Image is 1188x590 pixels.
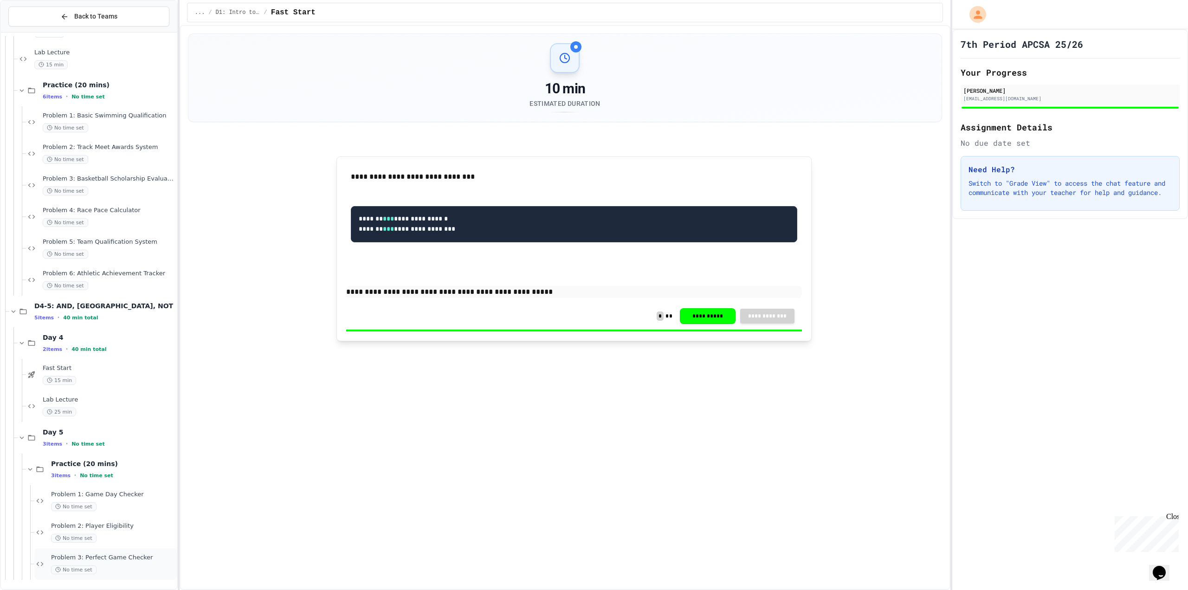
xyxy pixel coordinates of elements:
[529,80,600,97] div: 10 min
[71,346,106,352] span: 40 min total
[51,565,97,574] span: No time set
[34,60,68,69] span: 15 min
[961,137,1180,149] div: No due date set
[34,315,54,321] span: 5 items
[43,333,175,342] span: Day 4
[961,121,1180,134] h2: Assignment Details
[208,9,212,16] span: /
[43,428,175,436] span: Day 5
[43,441,62,447] span: 3 items
[961,38,1083,51] h1: 7th Period APCSA 25/26
[43,238,175,246] span: Problem 5: Team Qualification System
[43,396,175,404] span: Lab Lecture
[43,281,88,290] span: No time set
[968,164,1172,175] h3: Need Help?
[51,460,175,468] span: Practice (20 mins)
[43,364,175,372] span: Fast Start
[63,315,98,321] span: 40 min total
[43,376,76,385] span: 15 min
[43,346,62,352] span: 2 items
[1149,553,1179,581] iframe: chat widget
[34,49,175,57] span: Lab Lecture
[43,218,88,227] span: No time set
[74,472,76,479] span: •
[43,408,76,416] span: 25 min
[43,94,62,100] span: 6 items
[71,94,105,100] span: No time set
[968,179,1172,197] p: Switch to "Grade View" to access the chat feature and communicate with your teacher for help and ...
[51,534,97,543] span: No time set
[66,93,68,100] span: •
[80,473,113,479] span: No time set
[271,7,316,18] span: Fast Start
[43,175,175,183] span: Problem 3: Basketball Scholarship Evaluation
[43,123,88,132] span: No time set
[963,95,1177,102] div: [EMAIL_ADDRESS][DOMAIN_NAME]
[4,4,64,59] div: Chat with us now!Close
[66,440,68,447] span: •
[51,491,175,499] span: Problem 1: Game Day Checker
[34,302,175,310] span: D4-5: AND, [GEOGRAPHIC_DATA], NOT
[71,441,105,447] span: No time set
[74,12,117,21] span: Back to Teams
[195,9,205,16] span: ...
[66,345,68,353] span: •
[43,187,88,195] span: No time set
[264,9,267,16] span: /
[216,9,260,16] span: D1: Intro to APCSA
[960,4,988,25] div: My Account
[43,270,175,278] span: Problem 6: Athletic Achievement Tracker
[529,99,600,108] div: Estimated Duration
[51,502,97,511] span: No time set
[51,554,175,562] span: Problem 3: Perfect Game Checker
[43,143,175,151] span: Problem 2: Track Meet Awards System
[43,112,175,120] span: Problem 1: Basic Swimming Qualification
[43,155,88,164] span: No time set
[58,314,59,321] span: •
[1111,512,1179,552] iframe: chat widget
[43,207,175,214] span: Problem 4: Race Pace Calculator
[43,250,88,259] span: No time set
[51,522,175,530] span: Problem 2: Player Eligibility
[963,86,1177,95] div: [PERSON_NAME]
[51,473,71,479] span: 3 items
[961,66,1180,79] h2: Your Progress
[8,6,169,26] button: Back to Teams
[43,81,175,89] span: Practice (20 mins)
